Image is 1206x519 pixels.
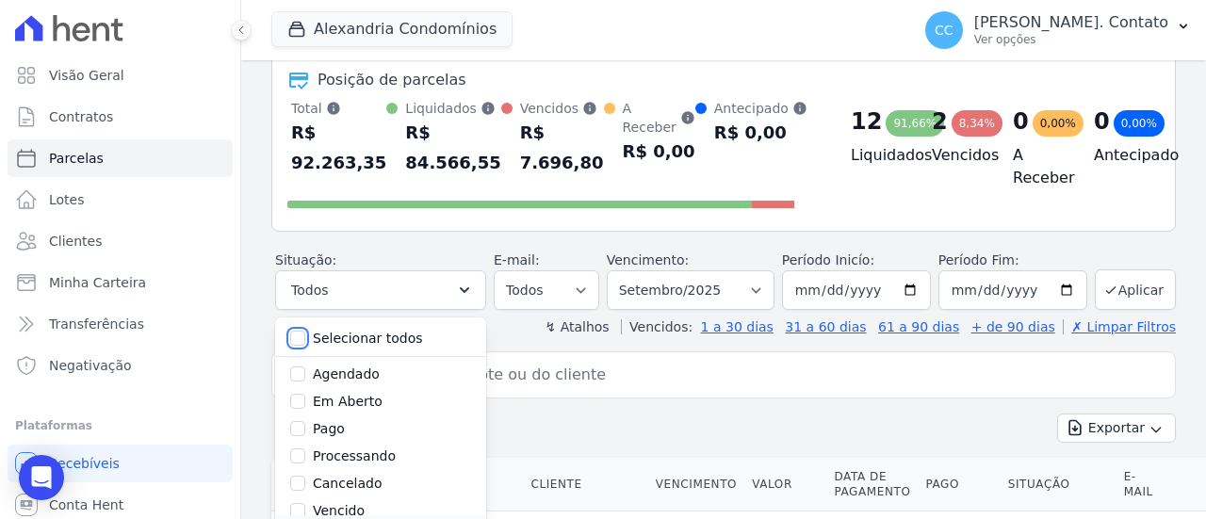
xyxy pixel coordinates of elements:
[49,232,102,251] span: Clientes
[648,458,744,511] th: Vencimento
[291,279,328,301] span: Todos
[1063,319,1176,334] a: ✗ Limpar Filtros
[49,356,132,375] span: Negativação
[8,181,233,219] a: Lotes
[8,98,233,136] a: Contratos
[971,319,1055,334] a: + de 90 dias
[405,99,500,118] div: Liquidados
[275,252,336,268] label: Situação:
[291,118,386,178] div: R$ 92.263,35
[271,11,513,47] button: Alexandria Condomínios
[523,458,647,511] th: Cliente
[313,366,380,381] label: Agendado
[851,144,902,167] h4: Liquidados
[1094,106,1110,137] div: 0
[291,99,386,118] div: Total
[886,110,944,137] div: 91,66%
[851,106,882,137] div: 12
[1001,458,1116,511] th: Situação
[520,99,604,118] div: Vencidos
[1057,414,1176,443] button: Exportar
[714,99,807,118] div: Antecipado
[49,315,144,333] span: Transferências
[318,69,466,91] div: Posição de parcelas
[826,458,918,511] th: Data de Pagamento
[8,222,233,260] a: Clientes
[15,414,225,437] div: Plataformas
[545,319,609,334] label: ↯ Atalhos
[275,270,486,310] button: Todos
[623,99,695,137] div: A Receber
[405,118,500,178] div: R$ 84.566,55
[952,110,1002,137] div: 8,34%
[306,356,1167,394] input: Buscar por nome do lote ou do cliente
[49,454,120,473] span: Recebíveis
[932,106,948,137] div: 2
[49,190,85,209] span: Lotes
[1013,106,1029,137] div: 0
[623,137,695,167] div: R$ 0,00
[1013,144,1064,189] h4: A Receber
[313,331,423,346] label: Selecionar todos
[744,458,826,511] th: Valor
[918,458,1000,511] th: Pago
[621,319,693,334] label: Vencidos:
[938,251,1087,270] label: Período Fim:
[494,252,540,268] label: E-mail:
[313,421,345,436] label: Pago
[1114,110,1165,137] div: 0,00%
[935,24,953,37] span: CC
[520,118,604,178] div: R$ 7.696,80
[8,347,233,384] a: Negativação
[8,445,233,482] a: Recebíveis
[271,458,523,511] th: Contrato
[974,13,1168,32] p: [PERSON_NAME]. Contato
[8,139,233,177] a: Parcelas
[974,32,1168,47] p: Ver opções
[701,319,774,334] a: 1 a 30 dias
[8,264,233,301] a: Minha Carteira
[49,107,113,126] span: Contratos
[313,394,383,409] label: Em Aberto
[607,252,689,268] label: Vencimento:
[49,149,104,168] span: Parcelas
[1033,110,1084,137] div: 0,00%
[714,118,807,148] div: R$ 0,00
[910,4,1206,57] button: CC [PERSON_NAME]. Contato Ver opções
[1095,269,1176,310] button: Aplicar
[313,448,396,463] label: Processando
[1094,144,1145,167] h4: Antecipado
[932,144,983,167] h4: Vencidos
[1116,458,1169,511] th: E-mail
[878,319,959,334] a: 61 a 90 dias
[49,66,124,85] span: Visão Geral
[19,455,64,500] div: Open Intercom Messenger
[313,476,382,491] label: Cancelado
[782,252,874,268] label: Período Inicío:
[785,319,866,334] a: 31 a 60 dias
[8,305,233,343] a: Transferências
[313,503,365,518] label: Vencido
[49,495,123,514] span: Conta Hent
[49,273,146,292] span: Minha Carteira
[8,57,233,94] a: Visão Geral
